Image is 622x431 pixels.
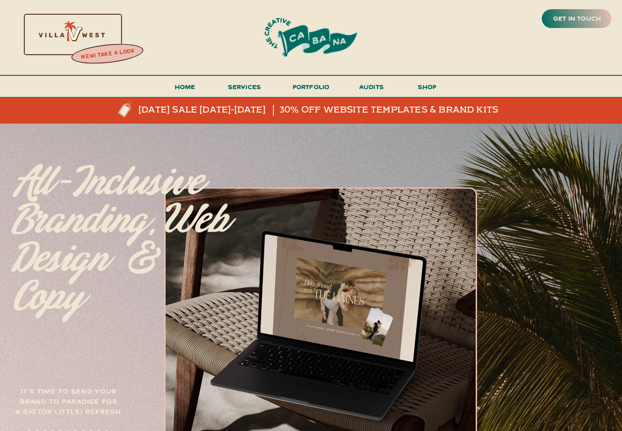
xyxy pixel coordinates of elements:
a: Home [171,81,199,98]
p: All-inclusive branding, web design & copy [13,164,232,294]
a: 30% off website templates & brand kits [279,105,507,116]
a: services [225,81,264,98]
a: audits [358,81,385,97]
a: get in touch [551,12,603,25]
span: services [228,82,261,91]
a: new! take a look [70,45,145,63]
a: shop [405,81,449,97]
h3: It's time to send your brand to paradise for a big (or little) refresh [14,386,123,421]
a: portfolio [289,81,333,98]
a: [DATE] sale [DATE]-[DATE] [139,105,295,116]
